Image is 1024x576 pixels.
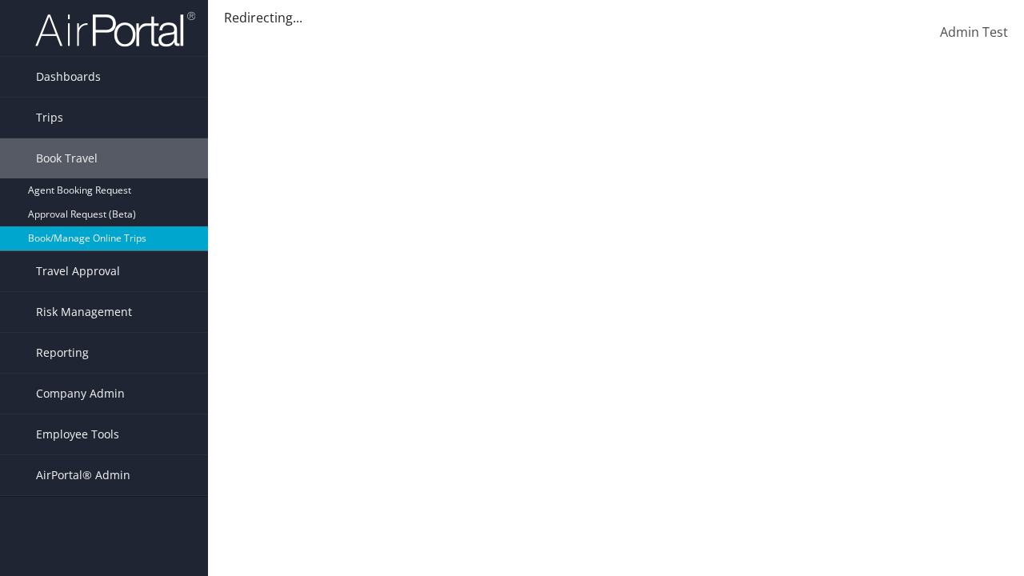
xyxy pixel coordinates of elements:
span: Risk Management [36,292,132,332]
span: Reporting [36,333,89,373]
span: Trips [36,98,63,138]
span: Book Travel [36,138,98,178]
span: Travel Approval [36,251,120,291]
img: airportal-logo.png [35,10,195,48]
span: Company Admin [36,374,125,414]
span: Admin Test [940,23,1008,41]
span: AirPortal® Admin [36,455,130,495]
div: Redirecting... [224,8,1008,27]
span: Dashboards [36,57,101,97]
a: Admin Test [940,8,1008,58]
span: Employee Tools [36,414,119,454]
